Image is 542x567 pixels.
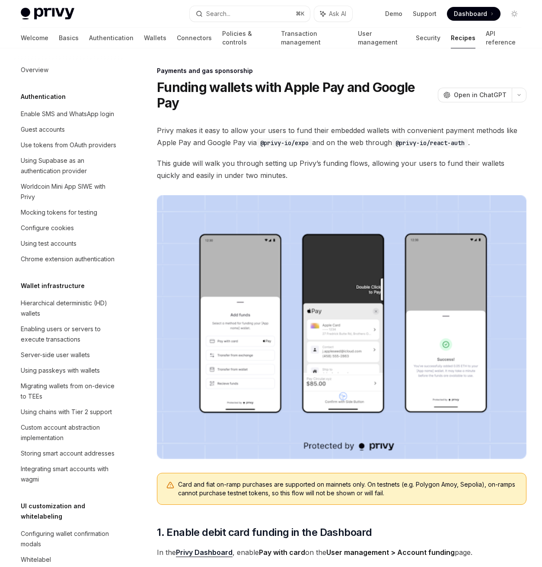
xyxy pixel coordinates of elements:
[21,28,48,48] a: Welcome
[486,28,521,48] a: API reference
[21,422,119,443] div: Custom account abstraction implementation
[21,8,74,20] img: light logo
[21,109,114,119] div: Enable SMS and WhatsApp login
[358,28,405,48] a: User management
[157,67,526,75] div: Payments and gas sponsorship
[157,546,526,558] span: In the , enable on the page.
[14,153,124,179] a: Using Supabase as an authentication provider
[21,238,77,249] div: Using test accounts
[21,464,119,485] div: Integrating smart accounts with wagmi
[257,138,312,148] code: @privy-io/expo
[21,207,97,218] div: Mocking tokens for testing
[14,526,124,552] a: Configuring wallet confirmation modals
[14,137,124,153] a: Use tokens from OAuth providers
[21,501,124,522] h5: UI customization and whitelabeling
[438,88,512,102] button: Open in ChatGPT
[14,236,124,251] a: Using test accounts
[14,321,124,347] a: Enabling users or servers to execute transactions
[157,124,526,149] span: Privy makes it easy to allow your users to fund their embedded wallets with convenient payment me...
[416,28,440,48] a: Security
[392,138,468,148] code: @privy-io/react-auth
[14,251,124,267] a: Chrome extension authentication
[21,140,116,150] div: Use tokens from OAuth providers
[14,347,124,363] a: Server-side user wallets
[14,378,124,404] a: Migrating wallets from on-device to TEEs
[14,420,124,446] a: Custom account abstraction implementation
[176,548,233,557] a: Privy Dashboard
[507,7,521,21] button: Toggle dark mode
[14,220,124,236] a: Configure cookies
[21,324,119,345] div: Enabling users or servers to execute transactions
[21,298,119,319] div: Hierarchical deterministic (HD) wallets
[21,350,90,360] div: Server-side user wallets
[21,223,74,233] div: Configure cookies
[21,181,119,202] div: Worldcoin Mini App SIWE with Privy
[206,9,230,19] div: Search...
[314,6,352,22] button: Ask AI
[385,10,402,18] a: Demo
[21,365,100,376] div: Using passkeys with wallets
[21,281,85,291] h5: Wallet infrastructure
[21,381,119,402] div: Migrating wallets from on-device to TEEs
[14,205,124,220] a: Mocking tokens for testing
[21,529,119,549] div: Configuring wallet confirmation modals
[14,363,124,378] a: Using passkeys with wallets
[259,548,305,557] strong: Pay with card
[413,10,437,18] a: Support
[21,92,66,102] h5: Authentication
[447,7,501,21] a: Dashboard
[454,10,487,18] span: Dashboard
[21,448,115,459] div: Storing smart account addresses
[157,157,526,181] span: This guide will walk you through setting up Privy’s funding flows, allowing your users to fund th...
[14,404,124,420] a: Using chains with Tier 2 support
[157,195,526,459] img: card-based-funding
[454,91,507,99] span: Open in ChatGPT
[21,554,51,565] div: Whitelabel
[329,10,346,18] span: Ask AI
[326,548,455,557] strong: User management > Account funding
[21,65,48,75] div: Overview
[14,179,124,205] a: Worldcoin Mini App SIWE with Privy
[190,6,309,22] button: Search...⌘K
[14,446,124,461] a: Storing smart account addresses
[14,122,124,137] a: Guest accounts
[178,480,517,497] div: Card and fiat on-ramp purchases are supported on mainnets only. On testnets (e.g. Polygon Amoy, S...
[166,481,175,490] svg: Warning
[21,254,115,264] div: Chrome extension authentication
[21,155,119,176] div: Using Supabase as an authentication provider
[144,28,166,48] a: Wallets
[281,28,348,48] a: Transaction management
[177,28,212,48] a: Connectors
[14,62,124,78] a: Overview
[59,28,79,48] a: Basics
[451,28,475,48] a: Recipes
[222,28,271,48] a: Policies & controls
[14,295,124,321] a: Hierarchical deterministic (HD) wallets
[21,124,65,135] div: Guest accounts
[21,407,112,417] div: Using chains with Tier 2 support
[14,106,124,122] a: Enable SMS and WhatsApp login
[14,461,124,487] a: Integrating smart accounts with wagmi
[157,526,372,539] span: 1. Enable debit card funding in the Dashboard
[157,79,434,111] h1: Funding wallets with Apple Pay and Google Pay
[296,10,305,17] span: ⌘ K
[89,28,134,48] a: Authentication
